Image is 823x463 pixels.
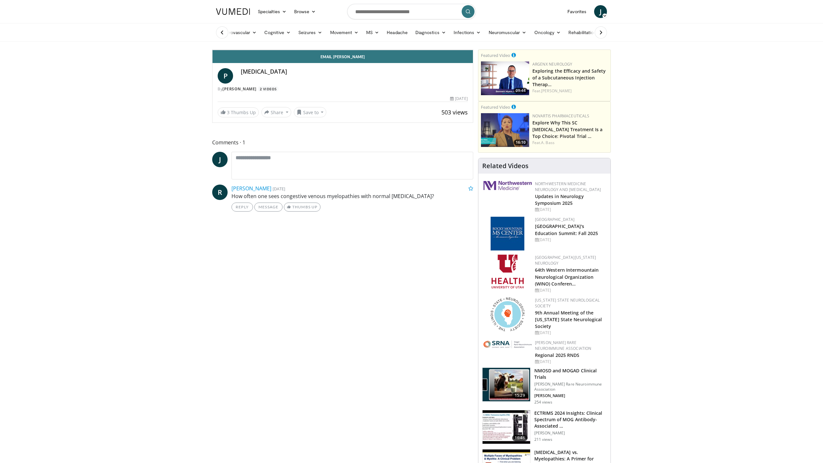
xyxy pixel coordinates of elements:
[254,5,290,18] a: Specialties
[541,140,555,145] a: A. Bass
[482,368,607,405] a: 15:29 NMOSD and MOGAD Clinical Trials [PERSON_NAME] Rare Neuroimmune Association [PERSON_NAME] 25...
[411,26,450,39] a: Diagnostics
[535,267,599,286] a: 64th Western Intermountain Neurological Organization (WINO) Conferen…
[254,203,283,212] a: Message
[481,113,529,147] a: 16:10
[532,113,589,119] a: Novartis Pharmaceuticals
[534,382,607,392] p: [PERSON_NAME] Rare Neuroimmune Association
[481,61,529,95] img: c50ebd09-d0e6-423e-8ff9-52d136aa9f61.png.150x105_q85_crop-smart_upscale.png
[535,207,605,213] div: [DATE]
[441,108,468,116] span: 503 views
[534,431,607,436] p: [PERSON_NAME]
[273,186,285,192] small: [DATE]
[218,86,468,92] div: By
[258,86,279,92] a: 2 Videos
[294,107,327,117] button: Save to
[532,61,573,67] a: argenx Neurology
[213,50,473,63] a: Email [PERSON_NAME]
[532,68,606,87] a: Exploring the Efficacy and Safety of a Subcutaneous Injection Therap…
[347,4,476,19] input: Search topics, interventions
[535,330,605,336] div: [DATE]
[535,287,605,293] div: [DATE]
[483,410,530,444] img: a26902bc-c528-4bca-b4a0-91492adae00d.150x105_q85_crop-smart_upscale.jpg
[532,120,603,139] a: Explore Why This SC [MEDICAL_DATA] Treatment Is a Top Choice: Pivotal Trial …
[326,26,363,39] a: Movement
[485,26,530,39] a: Neuromuscular
[541,88,572,94] a: [PERSON_NAME]
[535,297,600,309] a: [US_STATE] State Neurological Society
[534,410,607,429] h3: ECTRIMS 2024 Insights: Clinical Spectrum of MOG Antibody-Associated …
[492,255,524,288] img: f6362829-b0a3-407d-a044-59546adfd345.png.150x105_q85_autocrop_double_scale_upscale_version-0.2.png
[212,185,228,200] a: R
[383,26,411,39] a: Headache
[535,352,580,358] a: Regional 2025 RNDS
[231,192,473,200] p: How often one sees congestive venous myelopathies with normal [MEDICAL_DATA]?
[218,107,259,117] a: 3 Thumbs Up
[535,255,596,266] a: [GEOGRAPHIC_DATA][US_STATE] Neurology
[514,88,528,94] span: 09:44
[532,140,608,146] div: Feat.
[450,96,467,102] div: [DATE]
[512,435,528,441] span: 16:46
[450,26,485,39] a: Infections
[532,88,608,94] div: Feat.
[534,368,607,380] h3: NMOSD and MOGAD Clinical Trials
[491,217,524,250] img: 6b9b61f7-40d5-4025-982f-9cb3140a35cb.png.150x105_q85_autocrop_double_scale_upscale_version-0.2.jpg
[212,152,228,167] a: J
[535,359,605,365] div: [DATE]
[514,140,528,145] span: 16:10
[481,113,529,147] img: fac2b8e8-85fa-4965-ac55-c661781e9521.png.150x105_q85_crop-smart_upscale.png
[564,5,590,18] a: Favorites
[290,5,320,18] a: Browse
[218,68,233,84] a: P
[482,410,607,444] a: 16:46 ECTRIMS 2024 Insights: Clinical Spectrum of MOG Antibody-Associated … [PERSON_NAME] 211 views
[535,217,575,222] a: [GEOGRAPHIC_DATA]
[284,203,320,212] a: Thumbs Up
[535,340,592,351] a: [PERSON_NAME] Rare Neuroimmune Association
[534,400,552,405] p: 254 views
[535,310,602,329] a: 9th Annual Meeting of the [US_STATE] State Neurological Society
[231,185,271,192] a: [PERSON_NAME]
[222,86,257,92] a: [PERSON_NAME]
[294,26,326,39] a: Seizures
[594,5,607,18] a: J
[491,297,525,331] img: 71a8b48c-8850-4916-bbdd-e2f3ccf11ef9.png.150x105_q85_autocrop_double_scale_upscale_version-0.2.png
[535,223,598,236] a: [GEOGRAPHIC_DATA]'s Education Summit: Fall 2025
[231,203,253,212] a: Reply
[512,392,528,399] span: 15:29
[483,368,530,401] img: cedb45bb-ebce-4c04-af12-da0a90e1f5e4.150x105_q85_crop-smart_upscale.jpg
[212,26,260,39] a: Cerebrovascular
[481,61,529,95] a: 09:44
[534,437,552,442] p: 211 views
[212,138,473,147] span: Comments 1
[227,109,230,115] span: 3
[362,26,383,39] a: MS
[565,26,600,39] a: Rehabilitation
[216,8,250,15] img: VuMedi Logo
[481,52,510,58] small: Featured Video
[481,104,510,110] small: Featured Video
[535,237,605,243] div: [DATE]
[534,393,607,398] p: [PERSON_NAME]
[530,26,565,39] a: Oncology
[241,68,468,75] h4: [MEDICAL_DATA]
[535,181,601,192] a: Northwestern Medicine Neurology and [MEDICAL_DATA]
[484,340,532,348] img: 3a0c5742-cb9f-4fe5-83cd-25b150cf6f93.png.150x105_q85_autocrop_double_scale_upscale_version-0.2.png
[484,181,532,190] img: 2a462fb6-9365-492a-ac79-3166a6f924d8.png.150x105_q85_autocrop_double_scale_upscale_version-0.2.jpg
[535,193,584,206] a: Updates in Neurology Symposium 2025
[261,107,291,117] button: Share
[260,26,294,39] a: Cognitive
[482,162,529,170] h4: Related Videos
